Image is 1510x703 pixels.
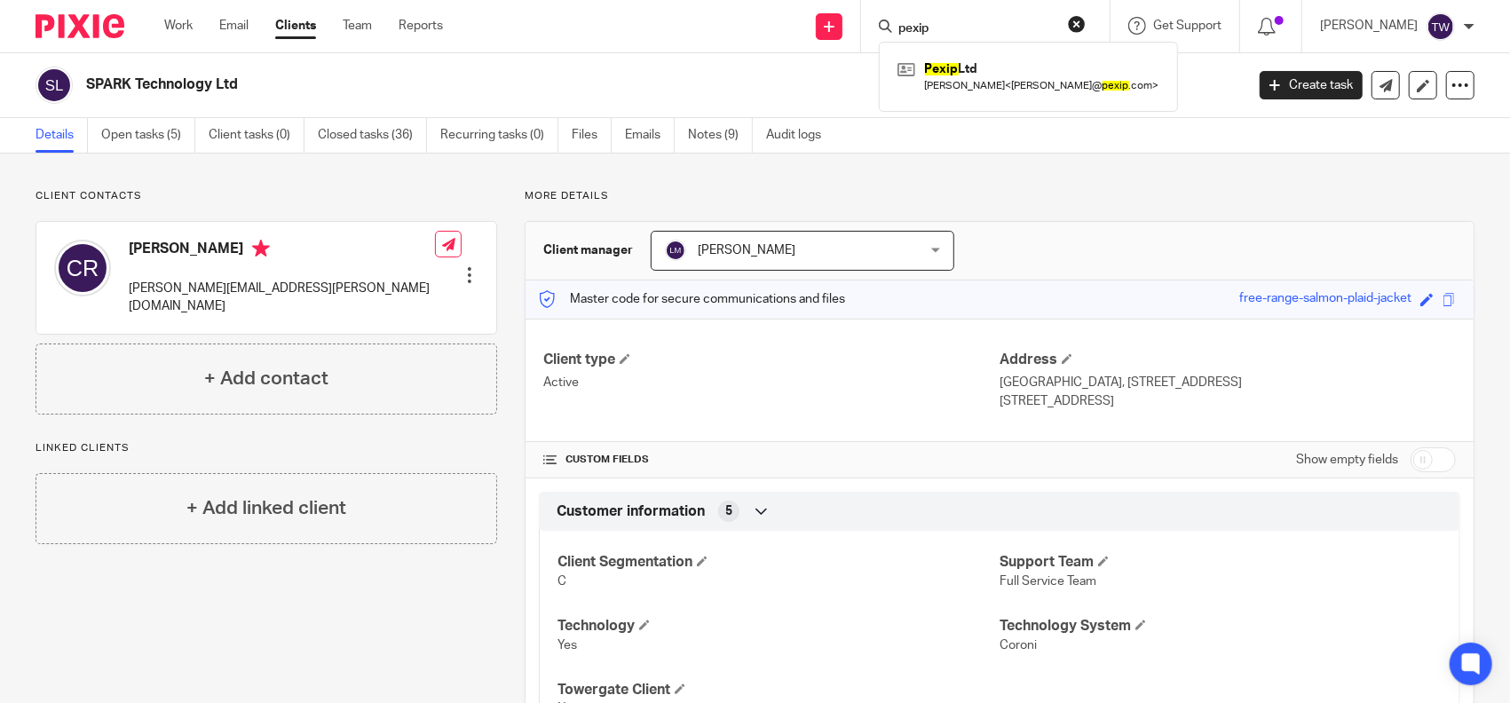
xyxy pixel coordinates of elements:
i: Primary [252,240,270,257]
h4: CUSTOM FIELDS [543,453,1000,467]
a: Emails [625,118,675,153]
img: svg%3E [36,67,73,104]
a: Work [164,17,193,35]
a: Closed tasks (36) [318,118,427,153]
h4: + Add linked client [186,494,346,522]
h4: Support Team [1000,553,1442,572]
h3: Client manager [543,241,633,259]
input: Search [897,21,1056,37]
a: Open tasks (5) [101,118,195,153]
a: Create task [1260,71,1363,99]
button: Clear [1068,15,1086,33]
h4: Technology System [1000,617,1442,636]
a: Reports [399,17,443,35]
h4: Technology [557,617,1000,636]
span: Get Support [1153,20,1221,32]
a: Email [219,17,249,35]
a: Files [572,118,612,153]
img: svg%3E [665,240,686,261]
h4: [PERSON_NAME] [129,240,435,262]
p: More details [525,189,1474,203]
span: C [557,575,566,588]
a: Client tasks (0) [209,118,304,153]
a: Notes (9) [688,118,753,153]
p: [GEOGRAPHIC_DATA], [STREET_ADDRESS] [1000,374,1456,391]
img: svg%3E [54,240,111,296]
p: [STREET_ADDRESS] [1000,392,1456,410]
span: Customer information [557,502,705,521]
p: Active [543,374,1000,391]
span: [PERSON_NAME] [698,244,795,257]
p: [PERSON_NAME][EMAIL_ADDRESS][PERSON_NAME][DOMAIN_NAME] [129,280,435,316]
p: Linked clients [36,441,497,455]
div: free-range-salmon-plaid-jacket [1239,289,1411,310]
a: Recurring tasks (0) [440,118,558,153]
span: Full Service Team [1000,575,1096,588]
span: 5 [725,502,732,520]
h4: Client type [543,351,1000,369]
a: Team [343,17,372,35]
a: Clients [275,17,316,35]
p: [PERSON_NAME] [1320,17,1418,35]
label: Show empty fields [1296,451,1398,469]
p: Client contacts [36,189,497,203]
a: Details [36,118,88,153]
span: Coroni [1000,639,1037,652]
p: Master code for secure communications and files [539,290,845,308]
img: svg%3E [1427,12,1455,41]
span: Yes [557,639,577,652]
a: Audit logs [766,118,834,153]
h4: Client Segmentation [557,553,1000,572]
h4: Towergate Client [557,681,1000,699]
h4: Address [1000,351,1456,369]
img: Pixie [36,14,124,38]
h4: + Add contact [204,365,328,392]
h2: SPARK Technology Ltd [86,75,1004,94]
